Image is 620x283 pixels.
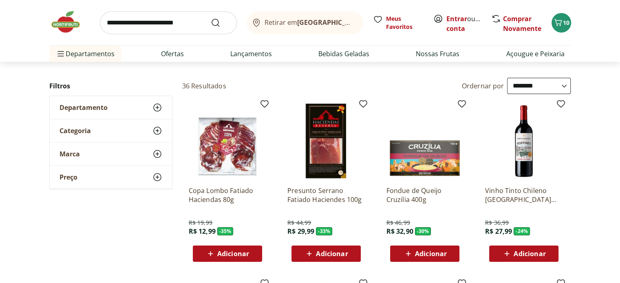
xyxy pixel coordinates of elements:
a: Presunto Serrano Fatiado Haciendes 100g [287,186,365,204]
img: Hortifruti [49,10,90,34]
button: Submit Search [211,18,230,28]
span: R$ 29,99 [287,227,314,236]
input: search [100,11,237,34]
span: Departamentos [56,44,115,64]
a: Açougue e Peixaria [506,49,564,59]
label: Ordernar por [462,81,504,90]
span: - 24 % [514,227,530,235]
button: Menu [56,44,66,64]
span: Adicionar [217,250,249,257]
span: R$ 46,99 [386,219,410,227]
button: Categoria [50,119,172,142]
span: Adicionar [514,250,545,257]
button: Adicionar [291,246,361,262]
a: Comprar Novamente [503,14,541,33]
button: Adicionar [193,246,262,262]
img: Fondue de Queijo Cruzilia 400g [386,102,463,180]
img: Copa Lombo Fatiado Haciendas 80g [189,102,266,180]
span: R$ 12,99 [189,227,216,236]
span: Categoria [60,127,91,135]
a: Meus Favoritos [373,15,424,31]
span: ou [446,14,483,33]
a: Bebidas Geladas [318,49,369,59]
span: R$ 32,90 [386,227,413,236]
button: Marca [50,143,172,165]
button: Retirar em[GEOGRAPHIC_DATA]/[GEOGRAPHIC_DATA] [247,11,363,34]
a: Ofertas [161,49,184,59]
a: Vinho Tinto Chileno [GEOGRAPHIC_DATA] Carménère 750ml [485,186,563,204]
span: R$ 27,99 [485,227,512,236]
span: Preço [60,173,77,181]
a: Copa Lombo Fatiado Haciendas 80g [189,186,266,204]
button: Departamento [50,96,172,119]
button: Adicionar [390,246,459,262]
span: Adicionar [316,250,348,257]
span: - 30 % [415,227,431,235]
a: Lançamentos [230,49,272,59]
span: - 33 % [316,227,332,235]
a: Criar conta [446,14,491,33]
span: Marca [60,150,80,158]
a: Fondue de Queijo Cruzilia 400g [386,186,463,204]
b: [GEOGRAPHIC_DATA]/[GEOGRAPHIC_DATA] [297,18,435,27]
span: Adicionar [415,250,447,257]
img: Presunto Serrano Fatiado Haciendes 100g [287,102,365,180]
img: Vinho Tinto Chileno Santa Carolina Reservado Carménère 750ml [485,102,563,180]
span: Meus Favoritos [386,15,424,31]
span: R$ 19,99 [189,219,212,227]
span: Retirar em [265,19,355,26]
button: Preço [50,166,172,189]
span: - 35 % [217,227,234,235]
a: Nossas Frutas [416,49,459,59]
a: Entrar [446,14,467,23]
button: Carrinho [552,13,571,33]
h2: Filtros [49,78,172,94]
span: R$ 44,99 [287,219,311,227]
span: 10 [563,19,569,26]
button: Adicionar [489,246,558,262]
span: R$ 36,99 [485,219,509,227]
span: Departamento [60,103,108,112]
h2: 36 Resultados [182,81,226,90]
